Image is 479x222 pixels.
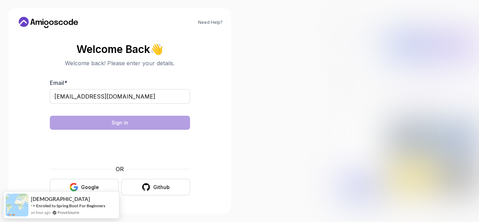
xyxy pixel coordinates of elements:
[153,184,170,191] div: Github
[36,203,105,209] a: Enroled to Spring Boot For Beginners
[31,196,90,202] span: [DEMOGRAPHIC_DATA]
[337,22,479,200] img: Amigoscode Dashboard
[6,194,28,216] img: provesource social proof notification image
[50,116,190,130] button: Sign in
[150,43,163,55] span: 👋
[116,165,124,173] p: OR
[81,184,99,191] div: Google
[50,179,119,195] button: Google
[50,59,190,67] p: Welcome back! Please enter your details.
[31,203,35,208] span: ->
[50,79,67,86] label: Email *
[121,179,190,195] button: Github
[112,119,128,126] div: Sign in
[50,43,190,55] h2: Welcome Back
[67,134,173,161] iframe: Widget containing checkbox for hCaptcha security challenge
[17,17,80,28] a: Home link
[58,209,79,215] a: ProveSource
[50,89,190,104] input: Enter your email
[31,209,50,215] span: an hour ago
[198,20,223,25] a: Need Help?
